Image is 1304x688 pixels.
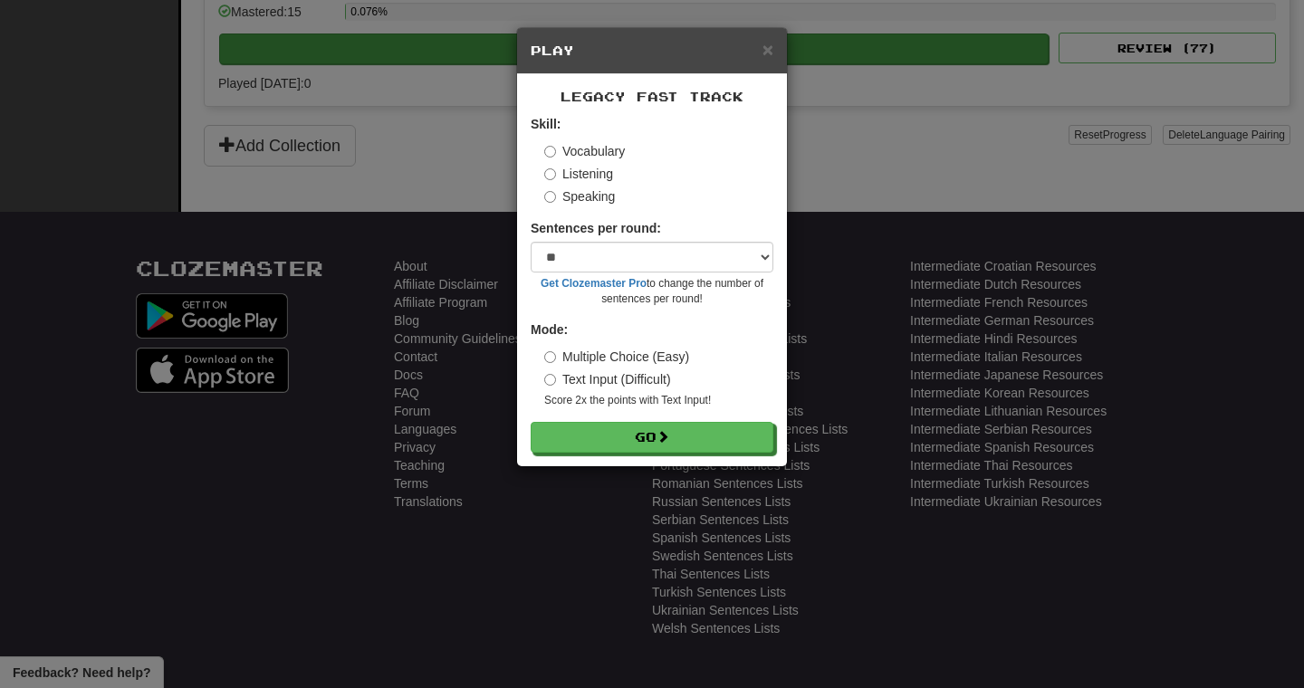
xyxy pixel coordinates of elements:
[531,42,773,60] h5: Play
[531,276,773,307] small: to change the number of sentences per round!
[531,219,661,237] label: Sentences per round:
[544,191,556,203] input: Speaking
[544,351,556,363] input: Multiple Choice (Easy)
[544,370,671,388] label: Text Input (Difficult)
[561,89,743,104] span: Legacy Fast Track
[762,39,773,60] span: ×
[544,187,615,205] label: Speaking
[531,117,561,131] strong: Skill:
[544,142,625,160] label: Vocabulary
[531,322,568,337] strong: Mode:
[544,374,556,386] input: Text Input (Difficult)
[544,146,556,158] input: Vocabulary
[544,165,613,183] label: Listening
[544,393,773,408] small: Score 2x the points with Text Input !
[531,422,773,453] button: Go
[762,40,773,59] button: Close
[544,348,689,366] label: Multiple Choice (Easy)
[541,277,647,290] a: Get Clozemaster Pro
[544,168,556,180] input: Listening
